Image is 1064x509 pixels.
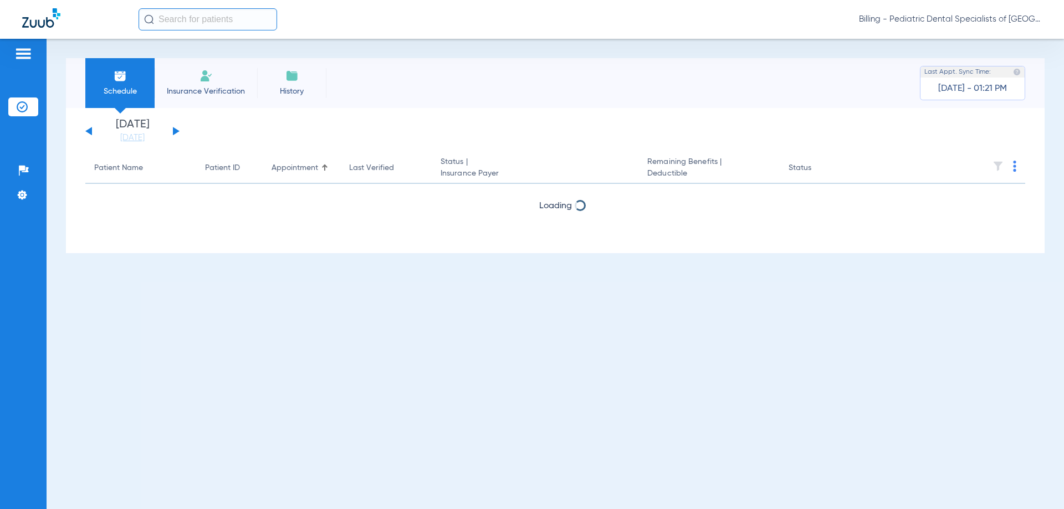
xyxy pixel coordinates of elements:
img: group-dot-blue.svg [1013,161,1016,172]
img: last sync help info [1013,68,1021,76]
img: Schedule [114,69,127,83]
th: Remaining Benefits | [638,153,779,184]
span: Schedule [94,86,146,97]
span: Last Appt. Sync Time: [924,66,991,78]
span: History [265,86,318,97]
iframe: Chat Widget [1009,456,1064,509]
img: Manual Insurance Verification [199,69,213,83]
span: Loading [539,202,572,210]
div: Appointment [272,162,318,174]
img: Search Icon [144,14,154,24]
th: Status | [432,153,638,184]
span: Insurance Payer [441,168,630,179]
img: History [285,69,299,83]
div: Patient Name [94,162,187,174]
span: Billing - Pediatric Dental Specialists of [GEOGRAPHIC_DATA][US_STATE] [859,14,1042,25]
span: [DATE] - 01:21 PM [938,83,1007,94]
div: Patient Name [94,162,143,174]
div: Appointment [272,162,331,174]
div: Last Verified [349,162,394,174]
span: Deductible [647,168,770,179]
img: filter.svg [993,161,1004,172]
img: hamburger-icon [14,47,32,60]
img: Zuub Logo [22,8,60,28]
div: Patient ID [205,162,240,174]
a: [DATE] [99,132,166,143]
span: Insurance Verification [163,86,249,97]
li: [DATE] [99,119,166,143]
div: Patient ID [205,162,254,174]
input: Search for patients [139,8,277,30]
div: Last Verified [349,162,423,174]
th: Status [780,153,855,184]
